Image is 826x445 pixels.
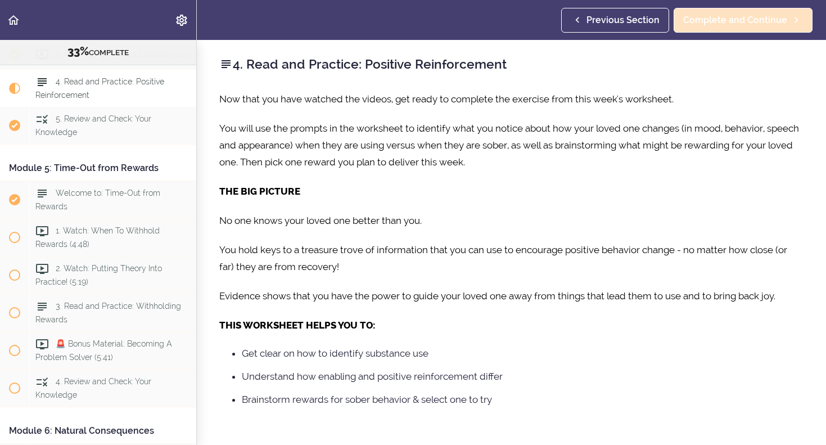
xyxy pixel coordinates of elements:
span: 4. Read and Practice: Positive Reinforcement [35,78,164,100]
span: You hold keys to a treasure trove of information that you can use to encourage positive behavior ... [219,244,787,272]
span: 2. Watch: Putting Theory Into Practice! (5:19) [35,264,162,286]
span: No one knows your loved one better than you. [219,215,422,226]
span: Now that you have watched the videos, get ready to complete the exercise from this week's worksheet. [219,93,674,105]
span: Welcome to: Time-Out from Rewards [35,189,160,211]
strong: THE BIG PICTURE [219,186,300,197]
span: 5. Review and Check: Your Knowledge [35,115,151,137]
svg: Back to course curriculum [7,14,20,27]
span: 4. Review and Check: Your Knowledge [35,377,151,399]
span: 3. Read and Practice: Withholding Rewards [35,302,181,323]
li: Understand how enabling and positive reinforcement differ [242,369,804,384]
svg: Settings Menu [175,14,188,27]
span: Complete and Continue [683,14,787,27]
span: 33% [67,44,89,58]
li: Get clear on how to identify substance use [242,346,804,361]
span: Evidence shows that you have the power to guide your loved one away from things that lead them to... [219,290,775,302]
strong: THIS WORKSHEET HELPS YOU TO: [219,320,375,331]
span: You will use the prompts in the worksheet to identify what you notice about how your loved one ch... [219,123,799,168]
a: Complete and Continue [674,8,813,33]
a: Previous Section [561,8,669,33]
h2: 4. Read and Practice: Positive Reinforcement [219,55,804,74]
span: Previous Section [586,14,660,27]
span: 🚨 Bonus Material: Becoming A Problem Solver (5:41) [35,339,172,361]
span: 1. Watch: When To Withhold Rewards (4:48) [35,227,160,249]
div: COMPLETE [14,44,182,59]
li: Brainstorm rewards for sober behavior & select one to try [242,392,804,407]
